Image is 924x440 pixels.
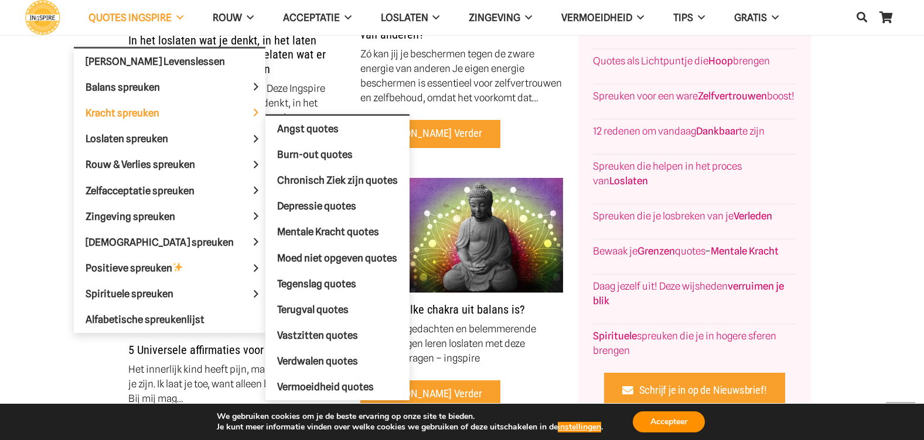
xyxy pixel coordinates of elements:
span: Moed niet opgeven quotes [277,252,397,263]
span: VERMOEIDHEID [561,12,632,23]
strong: Zelfvertrouwen [698,90,767,102]
a: Zingeving spreuken [74,204,265,229]
a: Zelfacceptatie spreuken [74,177,265,203]
a: Balans spreuken [74,74,265,100]
a: Spirituele spreuken [74,281,265,307]
span: Loslaten [381,12,428,23]
p: Negatieve gedachten en belemmerende overtuigingen leren loslaten met deze helpende vragen – ingspire [360,322,563,366]
span: Zelfacceptatie spreuken [86,184,214,196]
a: Ontdek welke chakra uit balans is? [360,302,525,317]
span: Zingeving spreuken [86,210,195,222]
strong: Hoop [708,55,733,67]
a: TIPS [659,3,720,33]
a: Alfabetische spreukenlijst [74,307,265,332]
img: ✨ [173,262,183,272]
span: [PERSON_NAME] verder [379,387,482,400]
span: ROUW [213,12,242,23]
a: [PERSON_NAME] verder [360,380,500,408]
a: Zoeken [850,4,874,32]
span: Terugval quotes [277,304,349,315]
span: Alfabetische spreukenlijst [86,314,204,325]
img: Ontdek Welke Chakra uit balans is [360,178,563,293]
a: 5 Universele affirmaties voor Zelfliefde [128,343,312,357]
a: Chronisch Ziek zijn quotes [265,167,410,193]
span: Burn-out quotes [277,149,353,160]
a: Bewaak jeGrenzenquotes [593,245,705,257]
a: Verdwalen quotes [265,349,410,374]
a: Acceptatie [268,3,366,33]
a: Quotes als Lichtpuntje dieHoopbrengen [593,55,770,67]
span: Mentale Kracht quotes [277,226,379,238]
span: Chronisch Ziek zijn quotes [277,174,398,186]
a: Terug naar top [886,402,915,431]
a: ROUW [198,3,268,33]
span: GRATIS [734,12,767,23]
button: instellingen [558,422,601,432]
a: Mentale Kracht [711,245,779,257]
a: [DEMOGRAPHIC_DATA] spreuken [74,229,265,255]
a: Loslaten spreuken [74,126,265,152]
a: Daag jezelf uit! Deze wijshedenverruimen je blik [593,280,784,307]
a: Rouw & Verlies spreuken [74,152,265,177]
p: We gebruiken cookies om je de beste ervaring op onze site te bieden. [217,411,603,422]
a: [PERSON_NAME] verder [360,120,500,148]
span: Loslaten spreuken [86,133,188,145]
span: [DEMOGRAPHIC_DATA] spreuken [86,236,254,247]
strong: Verleden [734,210,772,222]
span: [PERSON_NAME] Levenslessen [86,55,225,67]
a: Mentale Kracht quotes [265,219,410,245]
span: Vermoeidheid quotes [277,381,374,393]
span: Tegenslag quotes [277,278,356,290]
a: Tegenslag quotes [265,271,410,297]
a: QUOTES INGSPIRE [74,3,198,33]
span: [PERSON_NAME] verder [379,127,482,140]
a: Burn-out quotes [265,142,410,167]
span: Acceptatie [283,12,340,23]
a: Kracht spreuken [74,100,265,126]
a: Zingeving [454,3,547,33]
a: Spreuken die je losbreken van jeVerleden [593,210,772,222]
span: Rouw & Verlies spreuken [86,159,215,170]
span: Balans spreuken [86,81,180,92]
span: QUOTES INGSPIRE [88,12,172,23]
a: Spreuken voor een wareZelfvertrouwenboost! [593,90,795,102]
a: Vastzitten quotes [265,322,410,348]
strong: Loslaten [609,175,648,187]
p: Je kunt meer informatie vinden over welke cookies we gebruiken of deze uitschakelen in de . [217,422,603,432]
a: Depressie quotes [265,193,410,219]
strong: Spirituele [593,330,637,342]
span: Angst quotes [277,122,339,134]
span: Zingeving [469,12,520,23]
p: – [593,244,796,259]
a: VERMOEIDHEID [547,3,659,33]
span: Schrijf je in op de Nieuwsbrief! [639,384,767,397]
a: Loslaten [366,3,455,33]
a: Angst quotes [265,116,410,142]
span: TIPS [673,12,693,23]
div: Het innerlijk kind heeft pijn, maar ik zal er voor je zijn. Ik laat je toe, want alleen ben ik zo... [128,362,331,406]
button: Accepteer [633,411,705,432]
span: Spirituele spreuken [86,288,193,300]
a: Positieve spreuken✨ [74,255,265,281]
span: Verdwalen quotes [277,355,358,367]
a: Vermoeidheid quotes [265,374,410,400]
a: Spreuken die helpen in het proces vanLoslaten [593,160,742,187]
a: Spirituelespreuken die je in hogere sferen brengen [593,330,776,356]
a: 12 redenen om vandaagDankbaarte zijn [593,125,765,137]
a: Schrijf je in op de Nieuwsbrief! [604,373,786,405]
a: [PERSON_NAME] Levenslessen [74,49,265,74]
a: Terugval quotes [265,297,410,322]
span: Vastzitten quotes [277,329,358,341]
a: Moed niet opgeven quotes [265,245,410,271]
span: Kracht spreuken [86,106,179,118]
strong: Dankbaar [696,125,739,137]
span: Depressie quotes [277,200,356,212]
strong: Grenzen [637,245,675,257]
span: Positieve spreuken [86,262,203,274]
a: Hoe bescherm ik mezelf tegen energieën van anderen? [360,13,555,41]
a: Ontdek welke chakra uit balans is? [360,179,563,191]
div: Zó kan jij je beschermen tegen de zware energie van anderen Je eigen energie beschermen is essent... [360,47,563,105]
a: GRATIS [720,3,793,33]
